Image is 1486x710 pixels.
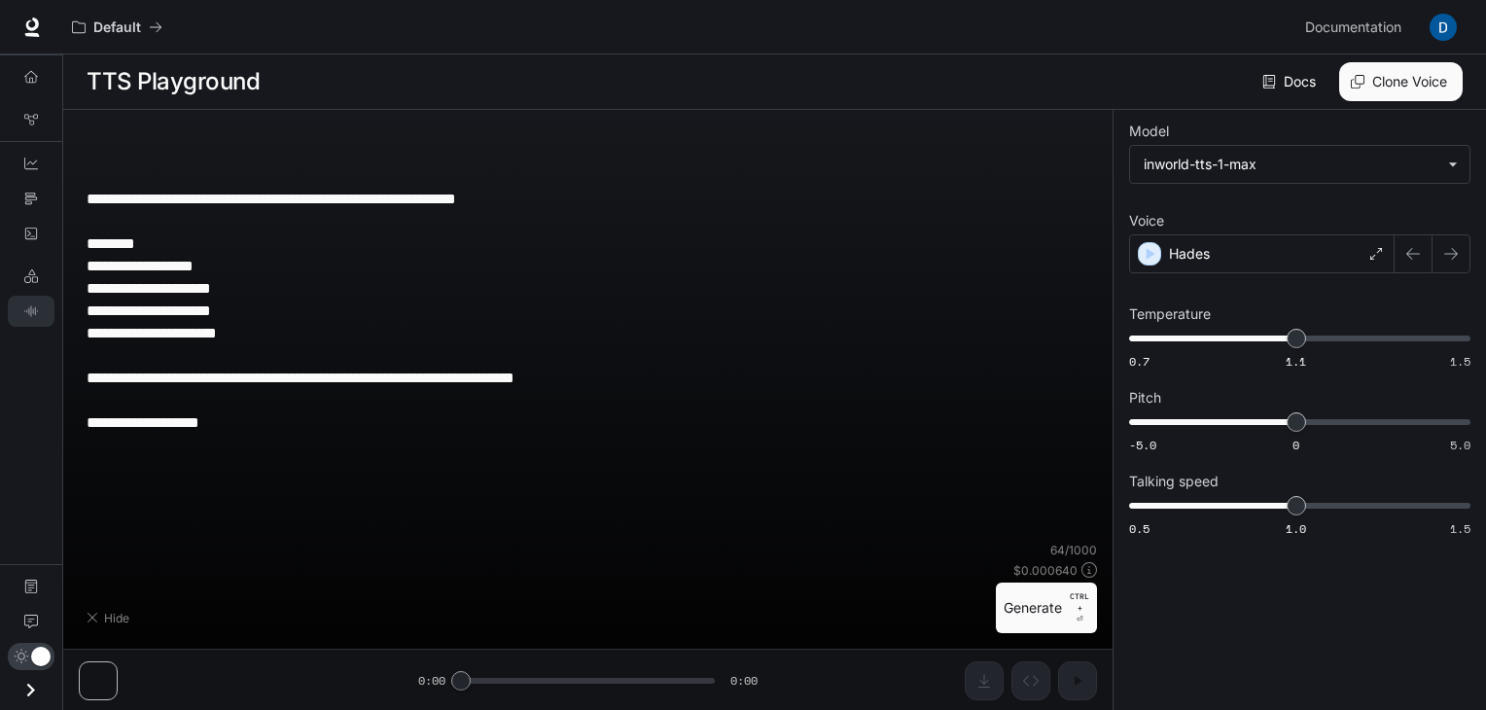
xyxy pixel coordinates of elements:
h1: TTS Playground [87,62,260,101]
p: Talking speed [1129,475,1219,488]
button: GenerateCTRL +⏎ [996,583,1097,633]
a: Traces [8,183,54,214]
span: 1.1 [1286,353,1306,370]
a: Documentation [8,571,54,602]
p: Hades [1169,244,1210,264]
button: All workspaces [63,8,171,47]
span: 0 [1292,437,1299,453]
button: User avatar [1424,8,1463,47]
span: Documentation [1305,16,1401,40]
div: inworld-tts-1-max [1130,146,1469,183]
span: 1.5 [1450,353,1470,370]
span: 0.5 [1129,520,1150,537]
a: Logs [8,218,54,249]
p: Model [1129,124,1169,138]
p: Default [93,19,141,36]
a: LLM Playground [8,261,54,292]
button: Hide [79,602,141,633]
a: Documentation [1297,8,1416,47]
p: Pitch [1129,391,1161,405]
a: Feedback [8,606,54,637]
a: Graph Registry [8,104,54,135]
button: Open drawer [9,670,53,710]
span: 1.0 [1286,520,1306,537]
span: 1.5 [1450,520,1470,537]
div: inworld-tts-1-max [1144,155,1438,174]
p: Temperature [1129,307,1211,321]
a: Docs [1258,62,1324,101]
span: Dark mode toggle [31,645,51,666]
a: TTS Playground [8,296,54,327]
p: 64 / 1000 [1050,542,1097,558]
p: CTRL + [1070,590,1089,614]
p: Voice [1129,214,1164,228]
a: Overview [8,61,54,92]
button: Clone Voice [1339,62,1463,101]
span: 5.0 [1450,437,1470,453]
p: ⏎ [1070,590,1089,625]
span: -5.0 [1129,437,1156,453]
img: User avatar [1430,14,1457,41]
p: $ 0.000640 [1013,562,1078,579]
a: Dashboards [8,148,54,179]
span: 0.7 [1129,353,1150,370]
